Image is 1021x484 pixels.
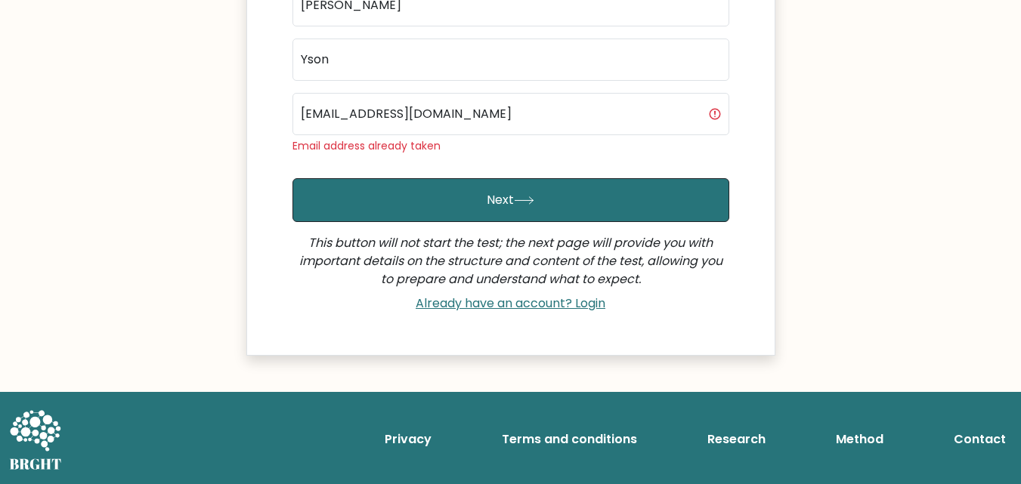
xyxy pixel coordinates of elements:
a: Already have an account? Login [410,294,611,312]
div: Email address already taken [292,138,729,154]
a: Contact [948,424,1012,455]
a: Method [830,424,890,455]
a: Research [701,424,772,455]
button: Next [292,178,729,222]
input: Email [292,93,729,135]
a: Privacy [379,424,438,455]
input: Last name [292,39,729,81]
i: This button will not start the test; the next page will provide you with important details on the... [299,234,722,288]
a: Terms and conditions [496,424,643,455]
